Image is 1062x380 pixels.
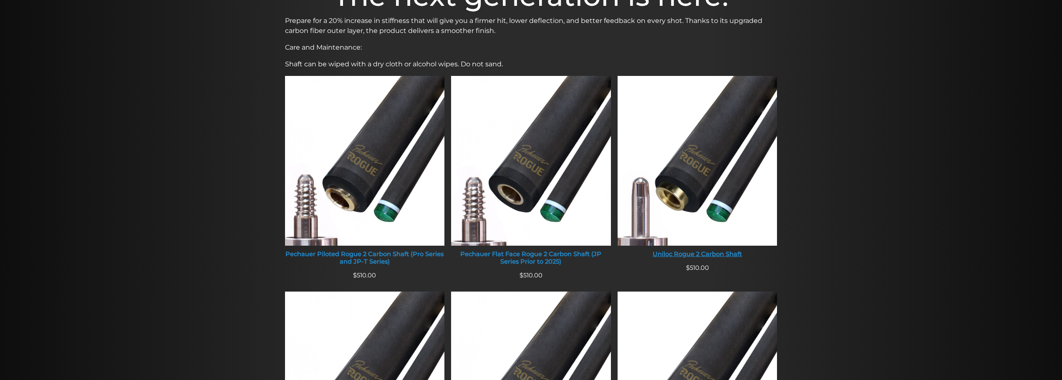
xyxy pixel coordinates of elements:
span: $ [520,272,523,279]
span: 510.00 [353,272,376,279]
img: Uniloc Rogue 2 Carbon Shaft [618,76,777,246]
div: Pechauer Flat Face Rogue 2 Carbon Shaft (JP Series Prior to 2025) [451,251,611,265]
a: Uniloc Rogue 2 Carbon Shaft Uniloc Rogue 2 Carbon Shaft [618,76,777,263]
span: 510.00 [520,272,542,279]
span: $ [686,264,690,272]
p: Shaft can be wiped with a dry cloth or alcohol wipes. Do not sand. [285,59,777,69]
span: $ [353,272,357,279]
div: Uniloc Rogue 2 Carbon Shaft [618,251,777,258]
img: Pechauer Piloted Rogue 2 Carbon Shaft (Pro Series and JP-T Series) [285,76,445,246]
p: Prepare for a 20% increase in stiffness that will give you a firmer hit, lower deflection, and be... [285,16,777,36]
div: Pechauer Piloted Rogue 2 Carbon Shaft (Pro Series and JP-T Series) [285,251,445,265]
img: Pechauer Flat Face Rogue 2 Carbon Shaft (JP Series Prior to 2025) [451,76,611,246]
a: Pechauer Piloted Rogue 2 Carbon Shaft (Pro Series and JP-T Series) Pechauer Piloted Rogue 2 Carbo... [285,76,445,271]
p: Care and Maintenance: [285,43,777,53]
a: Pechauer Flat Face Rogue 2 Carbon Shaft (JP Series Prior to 2025) Pechauer Flat Face Rogue 2 Carb... [451,76,611,271]
span: 510.00 [686,264,709,272]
